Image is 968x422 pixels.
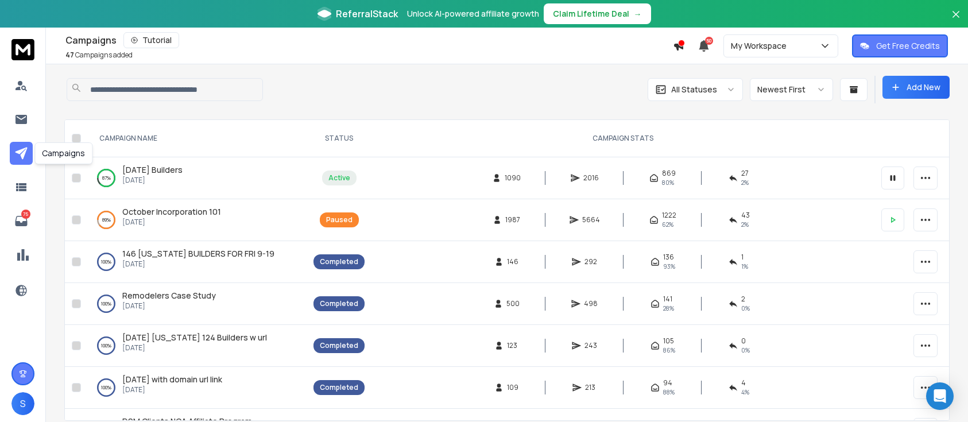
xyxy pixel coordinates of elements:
span: 498 [584,299,598,308]
p: [DATE] [122,260,274,269]
span: 146 [507,257,518,266]
div: Open Intercom Messenger [926,382,954,410]
span: 1222 [662,211,676,220]
button: Tutorial [123,32,179,48]
p: Campaigns added [65,51,133,60]
button: S [11,392,34,415]
span: 2 % [741,178,749,187]
p: 100 % [101,298,111,309]
span: 213 [585,383,597,392]
p: My Workspace [731,40,791,52]
span: 4 % [741,388,749,397]
a: 75 [10,210,33,233]
td: 100%[DATE] with domain url link[DATE] [86,367,307,409]
button: Close banner [948,7,963,34]
span: 1 [741,253,744,262]
span: 1090 [505,173,521,183]
span: 5664 [582,215,600,224]
td: 89%October Incorporation 101[DATE] [86,199,307,241]
span: 141 [663,295,672,304]
span: 94 [663,378,672,388]
span: 47 [65,50,74,60]
span: 2 [741,295,745,304]
span: 62 % [662,220,673,229]
span: 123 [507,341,518,350]
p: [DATE] [122,385,222,394]
p: Get Free Credits [876,40,940,52]
button: Get Free Credits [852,34,948,57]
p: 100 % [101,340,111,351]
div: Active [328,173,350,183]
span: → [634,8,642,20]
span: 50 [705,37,713,45]
a: [DATE] [US_STATE] 124 Builders w url [122,332,267,343]
td: 100%146 [US_STATE] BUILDERS FOR FRI 9-19[DATE] [86,241,307,283]
a: 146 [US_STATE] BUILDERS FOR FRI 9-19 [122,248,274,260]
p: 89 % [102,214,111,226]
a: [DATE] with domain url link [122,374,222,385]
span: ReferralStack [336,7,398,21]
a: October Incorporation 101 [122,206,221,218]
th: CAMPAIGN NAME [86,120,307,157]
a: Remodelers Case Study [122,290,216,301]
div: Campaigns [65,32,673,48]
td: 87%[DATE] Builders[DATE] [86,157,307,199]
p: 87 % [102,172,111,184]
span: 869 [662,169,676,178]
p: [DATE] [122,301,216,311]
span: 28 % [663,304,674,313]
p: Unlock AI-powered affiliate growth [407,8,539,20]
span: 4 [741,378,746,388]
div: Completed [320,299,358,308]
p: [DATE] [122,176,183,185]
div: Paused [326,215,353,224]
button: Newest First [750,78,833,101]
span: 109 [507,383,518,392]
span: 0 % [741,304,750,313]
th: CAMPAIGN STATS [371,120,874,157]
div: Completed [320,341,358,350]
span: October Incorporation 101 [122,206,221,217]
p: [DATE] [122,218,221,227]
span: 86 % [663,346,675,355]
span: 27 [741,169,749,178]
p: All Statuses [671,84,717,95]
td: 100%Remodelers Case Study[DATE] [86,283,307,325]
span: [DATE] Builders [122,164,183,175]
span: 1 % [741,262,748,271]
span: 0 [741,336,746,346]
button: Add New [882,76,950,99]
span: 105 [663,336,674,346]
span: 0 % [741,346,750,355]
div: Completed [320,383,358,392]
div: Campaigns [34,142,92,164]
td: 100%[DATE] [US_STATE] 124 Builders w url[DATE] [86,325,307,367]
span: 2016 [583,173,599,183]
p: 75 [21,210,30,219]
span: 80 % [662,178,674,187]
span: 88 % [663,388,675,397]
span: 292 [584,257,597,266]
a: [DATE] Builders [122,164,183,176]
p: [DATE] [122,343,267,353]
th: STATUS [307,120,371,157]
span: 1987 [505,215,520,224]
button: Claim Lifetime Deal→ [544,3,651,24]
p: 100 % [101,256,111,268]
div: Completed [320,257,358,266]
span: 136 [663,253,674,262]
span: 93 % [663,262,675,271]
p: 100 % [101,382,111,393]
span: 43 [741,211,750,220]
span: 243 [584,341,597,350]
span: 2 % [741,220,749,229]
span: 500 [506,299,520,308]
